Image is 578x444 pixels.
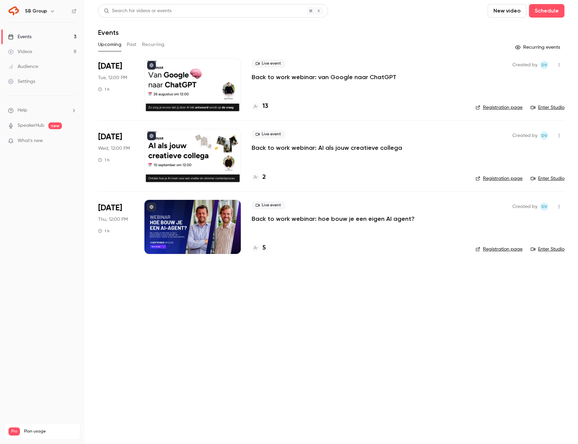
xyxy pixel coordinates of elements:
h6: SB Group [25,8,47,15]
div: 1 h [98,87,110,92]
span: new [48,122,62,129]
a: 5 [252,243,266,253]
span: Dante van der heijden [540,61,548,69]
span: Dante van der heijden [540,203,548,211]
span: Created by [512,61,537,69]
span: Tue, 12:00 PM [98,74,127,81]
span: What's new [18,137,43,144]
div: 1 h [98,228,110,234]
span: [DATE] [98,203,122,213]
a: Enter Studio [531,175,564,182]
div: Sep 10 Wed, 12:00 PM (Europe/Amsterdam) [98,129,134,183]
span: Wed, 12:00 PM [98,145,130,152]
button: Upcoming [98,39,121,50]
div: Sep 11 Thu, 12:00 PM (Europe/Amsterdam) [98,200,134,254]
button: New video [488,4,526,18]
div: Settings [8,78,35,85]
a: Registration page [476,175,523,182]
a: Back to work webinar: van Google naar ChatGPT [252,73,396,81]
span: Dv [541,61,547,69]
span: Live event [252,60,285,68]
span: Live event [252,201,285,209]
span: Created by [512,203,537,211]
button: Schedule [529,4,564,18]
a: Registration page [476,104,523,111]
h4: 5 [262,243,266,253]
span: Dante van der heijden [540,132,548,140]
a: Enter Studio [531,104,564,111]
h4: 2 [262,173,266,182]
span: Dv [541,203,547,211]
div: Events [8,33,31,40]
span: [DATE] [98,132,122,142]
span: Thu, 12:00 PM [98,216,128,223]
span: [DATE] [98,61,122,72]
div: Audience [8,63,38,70]
div: Search for videos or events [104,7,171,15]
a: SpeakerHub [18,122,44,129]
span: Dv [541,132,547,140]
h1: Events [98,28,119,37]
a: Back to work webinar: AI als jouw creatieve collega [252,144,402,152]
img: SB Group [8,6,19,17]
button: Recurring events [512,42,564,53]
a: 13 [252,102,268,111]
span: Pro [8,427,20,436]
a: 2 [252,173,266,182]
span: Plan usage [24,429,76,434]
button: Recurring [142,39,165,50]
span: Created by [512,132,537,140]
div: Videos [8,48,32,55]
button: Past [127,39,137,50]
a: Back to work webinar: hoe bouw je een eigen AI agent? [252,215,415,223]
a: Registration page [476,246,523,253]
iframe: Noticeable Trigger [68,138,76,144]
h4: 13 [262,102,268,111]
div: Aug 26 Tue, 12:00 PM (Europe/Amsterdam) [98,58,134,112]
div: 1 h [98,157,110,163]
li: help-dropdown-opener [8,107,76,114]
span: Help [18,107,27,114]
span: Live event [252,130,285,138]
a: Enter Studio [531,246,564,253]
